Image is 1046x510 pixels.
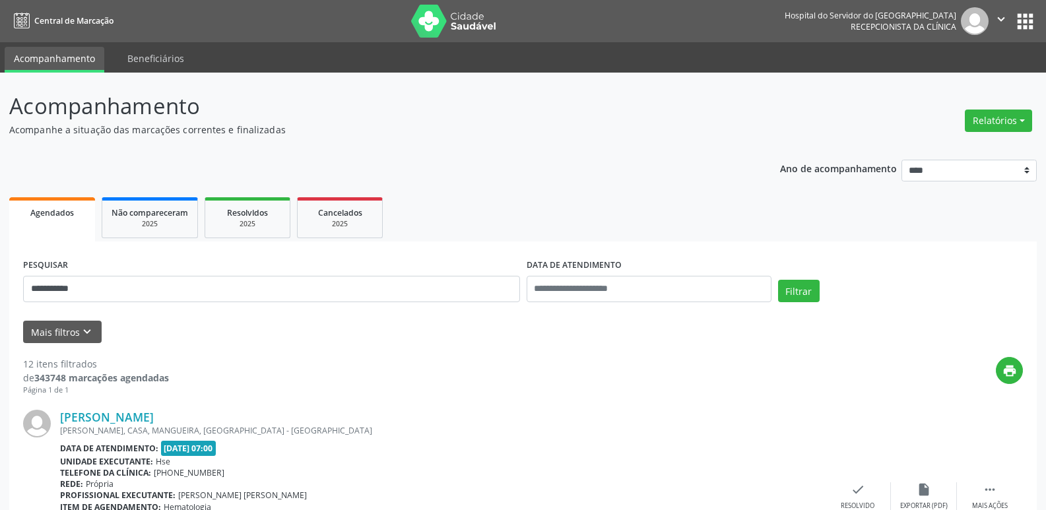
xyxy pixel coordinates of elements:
b: Data de atendimento: [60,443,158,454]
img: img [23,410,51,437]
i:  [994,12,1008,26]
img: img [961,7,989,35]
div: 12 itens filtrados [23,357,169,371]
span: Própria [86,478,114,490]
label: DATA DE ATENDIMENTO [527,255,622,276]
i:  [983,482,997,497]
button: print [996,357,1023,384]
a: [PERSON_NAME] [60,410,154,424]
i: check [851,482,865,497]
div: Página 1 de 1 [23,385,169,396]
b: Unidade executante: [60,456,153,467]
span: Hse [156,456,170,467]
button: Filtrar [778,280,820,302]
span: [DATE] 07:00 [161,441,216,456]
button:  [989,7,1014,35]
p: Acompanhamento [9,90,729,123]
div: Hospital do Servidor do [GEOGRAPHIC_DATA] [785,10,956,21]
button: apps [1014,10,1037,33]
button: Mais filtroskeyboard_arrow_down [23,321,102,344]
a: Acompanhamento [5,47,104,73]
div: [PERSON_NAME], CASA, MANGUEIRA, [GEOGRAPHIC_DATA] - [GEOGRAPHIC_DATA] [60,425,825,436]
span: Resolvidos [227,207,268,218]
span: Não compareceram [112,207,188,218]
a: Beneficiários [118,47,193,70]
b: Profissional executante: [60,490,176,501]
span: [PERSON_NAME] [PERSON_NAME] [178,490,307,501]
span: Recepcionista da clínica [851,21,956,32]
label: PESQUISAR [23,255,68,276]
a: Central de Marcação [9,10,114,32]
div: 2025 [307,219,373,229]
i: print [1002,364,1017,378]
b: Telefone da clínica: [60,467,151,478]
span: Agendados [30,207,74,218]
b: Rede: [60,478,83,490]
p: Acompanhe a situação das marcações correntes e finalizadas [9,123,729,137]
i: keyboard_arrow_down [80,325,94,339]
i: insert_drive_file [917,482,931,497]
button: Relatórios [965,110,1032,132]
span: Central de Marcação [34,15,114,26]
span: Cancelados [318,207,362,218]
div: 2025 [112,219,188,229]
div: de [23,371,169,385]
p: Ano de acompanhamento [780,160,897,176]
span: [PHONE_NUMBER] [154,467,224,478]
div: 2025 [214,219,280,229]
strong: 343748 marcações agendadas [34,371,169,384]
